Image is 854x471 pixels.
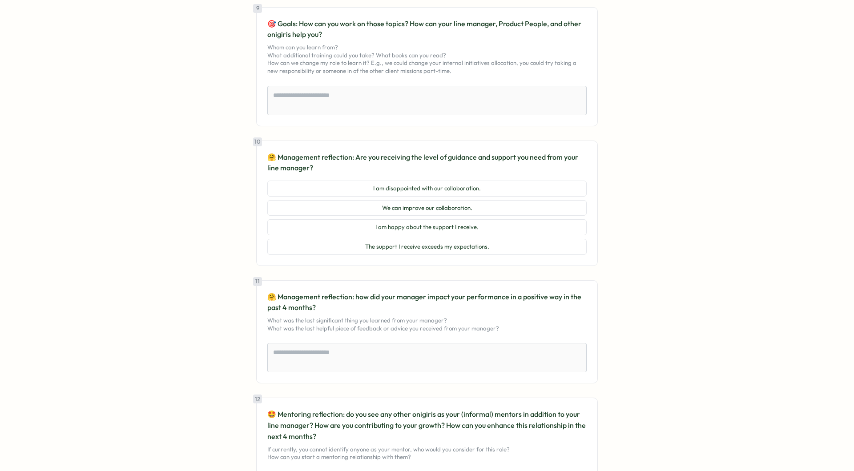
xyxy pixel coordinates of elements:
div: 11 [253,277,262,286]
p: Whom can you learn from? What additional training could you take? What books can you read? How ca... [267,44,587,75]
div: 12 [253,395,262,403]
button: I am disappointed with our collaboration. [267,181,587,197]
p: 🎯 Goals: How can you work on those topics? How can your line manager, Product People, and other o... [267,18,587,40]
div: 10 [253,137,262,146]
p: If currently, you cannot identify anyone as your mentor, who would you consider for this role? Ho... [267,446,587,461]
button: I am happy about the support I receive. [267,219,587,235]
button: We can improve our collaboration. [267,200,587,216]
p: 🤗 Management reflection: Are you receiving the level of guidance and support you need from your l... [267,152,587,174]
p: 🤗 Management reflection: how did your manager impact your performance in a positive way in the pa... [267,291,587,314]
div: 9 [253,4,262,13]
p: 🤩 Mentoring reflection: do you see any other onigiris as your (informal) mentors in addition to y... [267,409,587,442]
p: What was the last significant thing you learned from your manager? What was the last helpful piec... [267,317,587,332]
button: The support I receive exceeds my expectations. [267,239,587,255]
